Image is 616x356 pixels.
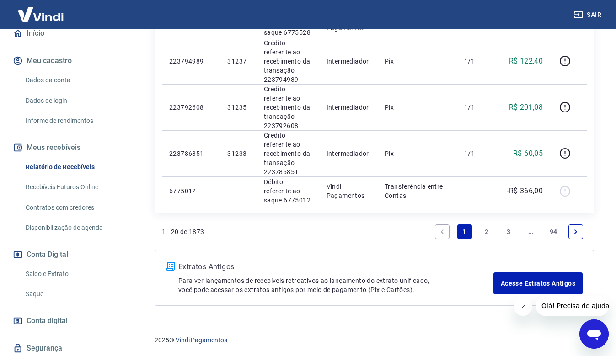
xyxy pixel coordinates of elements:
[264,85,312,130] p: Crédito referente ao recebimento da transação 223792608
[11,23,126,43] a: Início
[22,158,126,176] a: Relatório de Recebíveis
[579,319,609,349] iframe: Botão para abrir a janela de mensagens
[169,186,213,196] p: 6775012
[227,57,249,66] p: 31237
[11,311,126,331] a: Conta digital
[536,296,609,316] iframe: Mensagem da empresa
[169,103,213,112] p: 223792608
[22,198,126,217] a: Contratos com credores
[568,224,583,239] a: Next page
[327,57,370,66] p: Intermediador
[227,103,249,112] p: 31235
[327,103,370,112] p: Intermediador
[572,6,605,23] button: Sair
[5,6,77,14] span: Olá! Precisa de ajuda?
[457,224,472,239] a: Page 1 is your current page
[22,218,126,237] a: Disponibilização de agenda
[464,57,491,66] p: 1/1
[385,57,450,66] p: Pix
[11,138,126,158] button: Meus recebíveis
[169,149,213,158] p: 223786851
[22,178,126,197] a: Recebíveis Futuros Online
[502,224,516,239] a: Page 3
[166,262,175,271] img: ícone
[431,221,587,243] ul: Pagination
[327,149,370,158] p: Intermediador
[11,0,70,28] img: Vindi
[227,149,249,158] p: 31233
[464,103,491,112] p: 1/1
[479,224,494,239] a: Page 2
[155,335,594,345] p: 2025 ©
[22,91,126,110] a: Dados de login
[464,149,491,158] p: 1/1
[169,57,213,66] p: 223794989
[509,102,543,113] p: R$ 201,08
[513,148,543,159] p: R$ 60,05
[546,224,561,239] a: Page 94
[493,272,583,294] a: Acesse Extratos Antigos
[11,51,126,71] button: Meu cadastro
[514,298,532,316] iframe: Fechar mensagem
[22,265,126,283] a: Saldo e Extrato
[22,71,126,90] a: Dados da conta
[22,112,126,130] a: Informe de rendimentos
[385,182,450,200] p: Transferência entre Contas
[385,103,450,112] p: Pix
[264,131,312,176] p: Crédito referente ao recebimento da transação 223786851
[264,177,312,205] p: Débito referente ao saque 6775012
[327,182,370,200] p: Vindi Pagamentos
[507,186,543,197] p: -R$ 366,00
[176,336,227,344] a: Vindi Pagamentos
[385,149,450,158] p: Pix
[524,224,538,239] a: Jump forward
[264,38,312,84] p: Crédito referente ao recebimento da transação 223794989
[22,285,126,303] a: Saque
[27,314,68,327] span: Conta digital
[162,227,204,236] p: 1 - 20 de 1873
[435,224,450,239] a: Previous page
[509,56,543,67] p: R$ 122,40
[464,186,491,196] p: -
[11,244,126,265] button: Conta Digital
[178,276,493,294] p: Para ver lançamentos de recebíveis retroativos ao lançamento do extrato unificado, você pode aces...
[178,261,493,272] p: Extratos Antigos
